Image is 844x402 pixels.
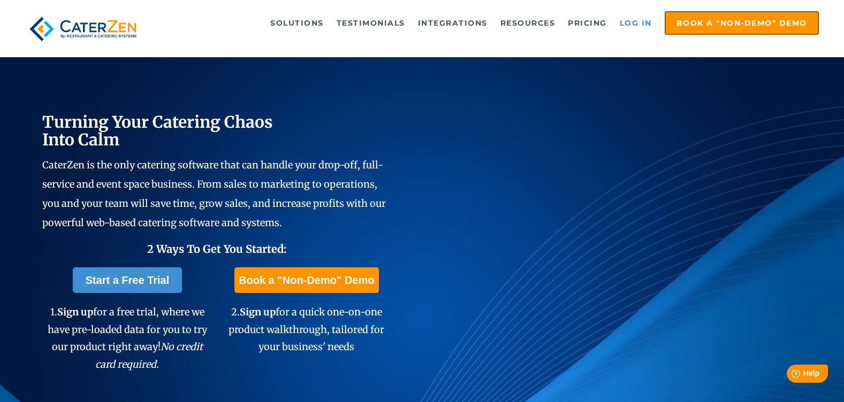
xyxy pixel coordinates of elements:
span: Sign up [240,306,276,318]
a: Integrations [413,12,493,34]
span: 2 Ways To Get You Started: [147,242,287,256]
a: Book a "Non-Demo" Demo [665,11,819,35]
span: 1. for a free trial, where we have pre-loaded data for you to try our product right away! [48,306,207,370]
a: Book a "Non-Demo" Demo [234,267,378,293]
a: Resources [495,12,561,34]
div: Navigation Menu [161,11,819,35]
iframe: Help widget launcher [749,360,832,390]
span: Sign up [57,306,93,318]
a: Start a Free Trial [73,267,183,293]
span: 2. for a quick one-on-one product walkthrough, tailored for your business' needs [229,306,384,353]
a: Pricing [562,12,612,34]
a: Testimonials [331,12,410,34]
a: Log in [614,12,657,34]
span: CaterZen is the only catering software that can handle your drop-off, full-service and event spac... [42,159,386,229]
em: No credit card required. [95,341,203,370]
img: caterzen [25,11,140,47]
span: Turning Your Catering Chaos Into Calm [42,112,273,150]
a: Solutions [265,12,329,34]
